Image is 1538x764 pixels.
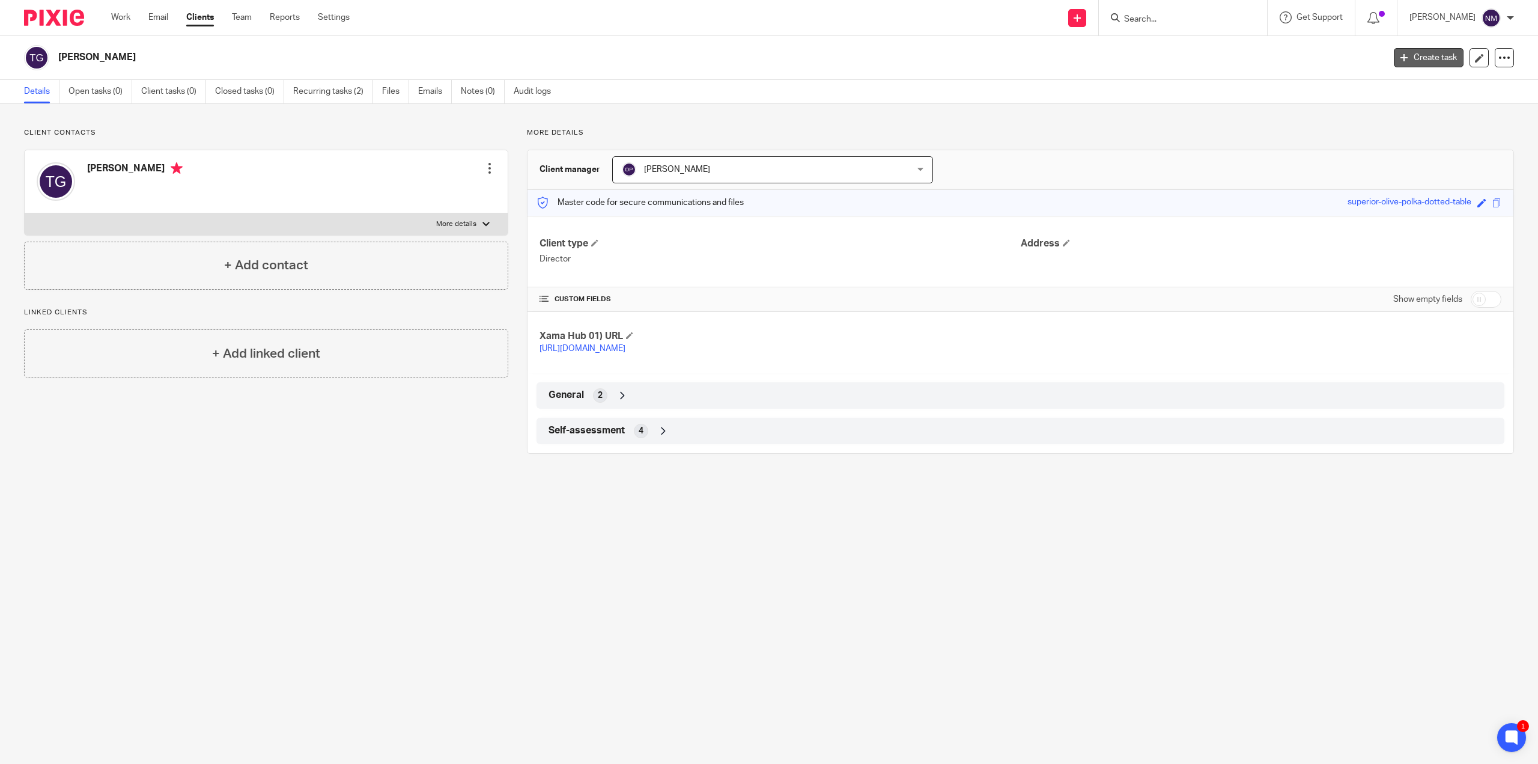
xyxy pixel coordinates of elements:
img: svg%3E [622,162,636,177]
span: [PERSON_NAME] [644,165,710,174]
a: Work [111,11,130,23]
a: Reports [270,11,300,23]
a: Email [148,11,168,23]
p: Master code for secure communications and files [536,197,744,209]
img: svg%3E [24,45,49,70]
a: Recurring tasks (2) [293,80,373,103]
h4: Address [1021,237,1501,250]
h4: + Add linked client [212,344,320,363]
div: superior-olive-polka-dotted-table [1348,196,1471,210]
span: Get Support [1296,13,1343,22]
p: Client contacts [24,128,508,138]
a: Client tasks (0) [141,80,206,103]
label: Show empty fields [1393,293,1462,305]
a: Create task [1394,48,1464,67]
h4: + Add contact [224,256,308,275]
a: Team [232,11,252,23]
a: Audit logs [514,80,560,103]
input: Search [1123,14,1231,25]
i: Primary [171,162,183,174]
h2: [PERSON_NAME] [58,51,1112,64]
div: 1 [1517,720,1529,732]
p: Linked clients [24,308,508,317]
a: Details [24,80,59,103]
h4: Client type [540,237,1020,250]
a: [URL][DOMAIN_NAME] [540,344,625,353]
h4: Xama Hub 01) URL [540,330,1020,343]
a: Open tasks (0) [68,80,132,103]
a: Emails [418,80,452,103]
a: Files [382,80,409,103]
span: 2 [598,390,603,402]
a: Clients [186,11,214,23]
a: Closed tasks (0) [215,80,284,103]
p: More details [527,128,1514,138]
a: Notes (0) [461,80,505,103]
span: Self-assessment [549,424,625,437]
h4: CUSTOM FIELDS [540,295,1020,304]
span: 4 [639,425,643,437]
h4: [PERSON_NAME] [87,162,183,177]
p: Director [540,253,1020,265]
img: svg%3E [1482,8,1501,28]
span: General [549,389,584,402]
img: Pixie [24,10,84,26]
a: Settings [318,11,350,23]
img: svg%3E [37,162,75,201]
p: More details [436,219,476,229]
h3: Client manager [540,163,600,176]
p: [PERSON_NAME] [1409,11,1476,23]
